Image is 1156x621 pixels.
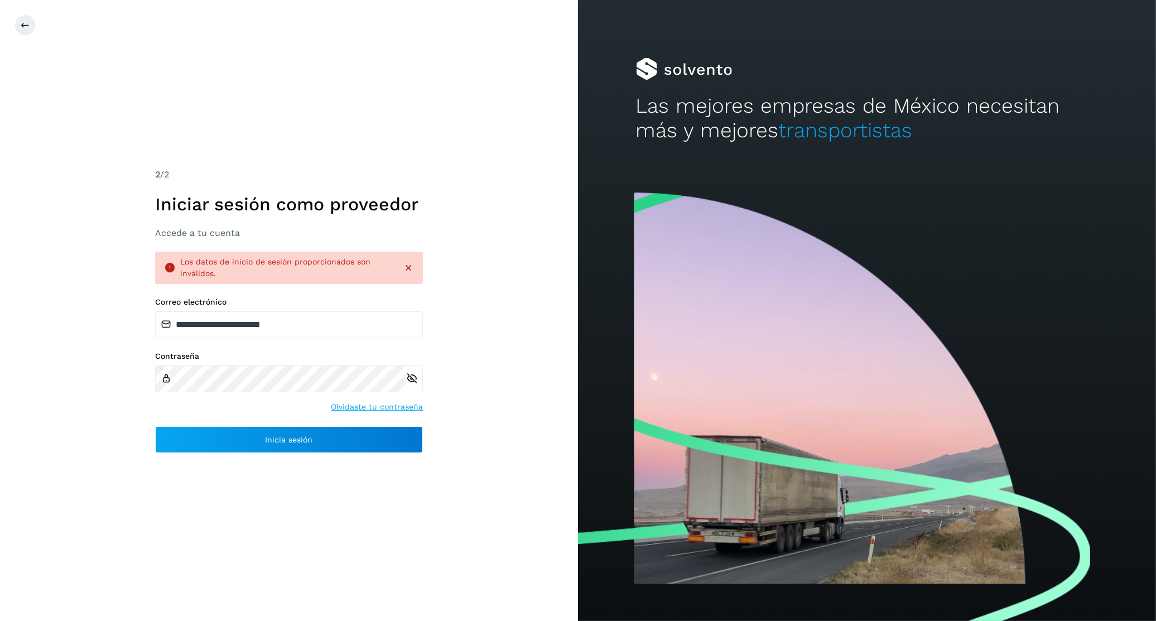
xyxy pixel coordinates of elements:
[155,169,160,180] span: 2
[779,118,913,142] span: transportistas
[155,297,423,307] label: Correo electrónico
[155,228,423,238] h3: Accede a tu cuenta
[155,426,423,453] button: Inicia sesión
[331,401,423,413] a: Olvidaste tu contraseña
[266,436,313,444] span: Inicia sesión
[155,168,423,181] div: /2
[636,94,1099,143] h2: Las mejores empresas de México necesitan más y mejores
[155,352,423,361] label: Contraseña
[155,194,423,215] h1: Iniciar sesión como proveedor
[180,256,394,280] div: Los datos de inicio de sesión proporcionados son inválidos.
